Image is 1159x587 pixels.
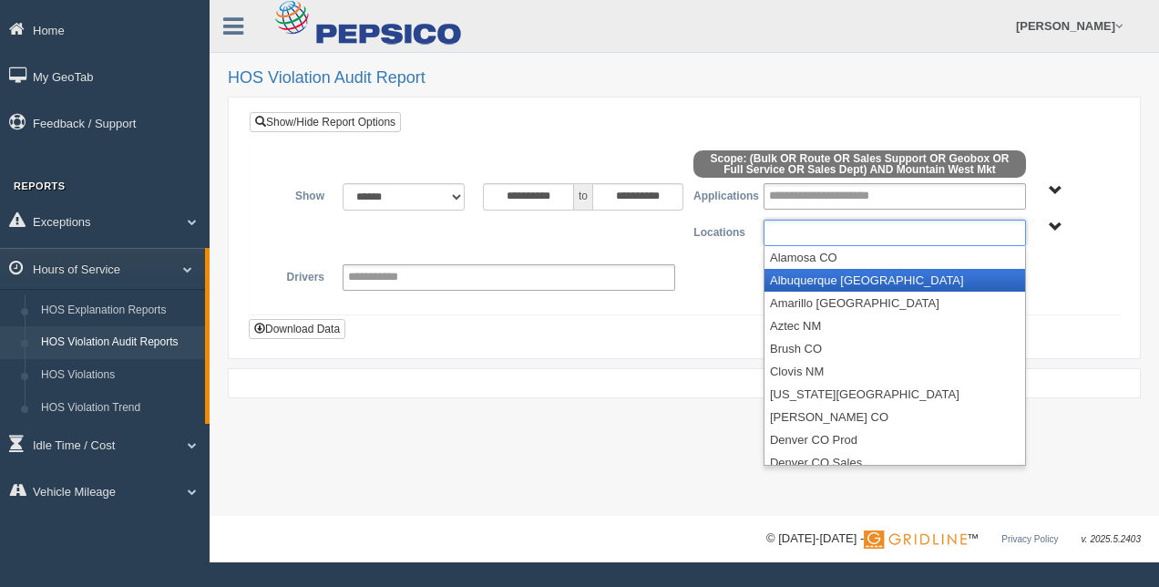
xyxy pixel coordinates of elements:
[574,183,592,211] span: to
[33,326,205,359] a: HOS Violation Audit Reports
[250,112,401,132] a: Show/Hide Report Options
[263,264,333,286] label: Drivers
[764,360,1025,383] li: Clovis NM
[228,69,1141,88] h2: HOS Violation Audit Report
[764,383,1025,406] li: [US_STATE][GEOGRAPHIC_DATA]
[1082,534,1141,544] span: v. 2025.5.2403
[764,428,1025,451] li: Denver CO Prod
[1001,534,1058,544] a: Privacy Policy
[249,319,345,339] button: Download Data
[764,406,1025,428] li: [PERSON_NAME] CO
[764,337,1025,360] li: Brush CO
[684,183,754,205] label: Applications
[263,183,333,205] label: Show
[33,392,205,425] a: HOS Violation Trend
[864,530,967,549] img: Gridline
[764,314,1025,337] li: Aztec NM
[33,294,205,327] a: HOS Explanation Reports
[693,150,1026,178] span: Scope: (Bulk OR Route OR Sales Support OR Geobox OR Full Service OR Sales Dept) AND Mountain West...
[764,246,1025,269] li: Alamosa CO
[684,220,754,242] label: Locations
[766,530,1141,549] div: © [DATE]-[DATE] - ™
[764,269,1025,292] li: Albuquerque [GEOGRAPHIC_DATA]
[764,292,1025,314] li: Amarillo [GEOGRAPHIC_DATA]
[764,451,1025,474] li: Denver CO Sales
[33,359,205,392] a: HOS Violations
